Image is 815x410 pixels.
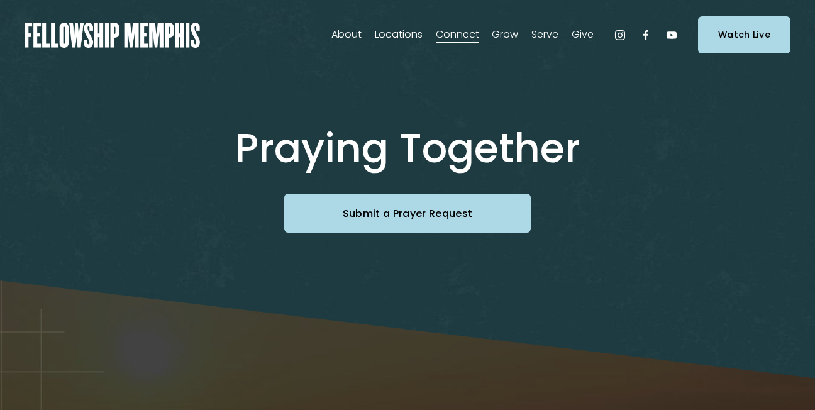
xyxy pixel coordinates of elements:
[331,26,362,44] span: About
[572,25,594,45] a: folder dropdown
[284,194,531,233] a: Submit a Prayer Request
[375,25,423,45] a: folder dropdown
[492,25,518,45] a: folder dropdown
[614,29,626,42] a: Instagram
[640,29,652,42] a: Facebook
[436,26,479,44] span: Connect
[492,26,518,44] span: Grow
[30,124,785,174] h1: Praying Together
[665,29,678,42] a: YouTube
[572,26,594,44] span: Give
[375,26,423,44] span: Locations
[331,25,362,45] a: folder dropdown
[436,25,479,45] a: folder dropdown
[531,26,558,44] span: Serve
[698,16,790,53] a: Watch Live
[531,25,558,45] a: folder dropdown
[25,23,200,48] img: Fellowship Memphis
